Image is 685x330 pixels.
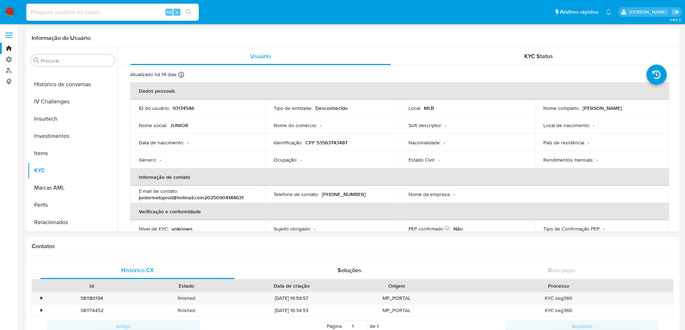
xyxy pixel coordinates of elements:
[453,191,455,197] p: -
[438,157,439,163] p: -
[408,139,441,146] p: Nacionalidade :
[543,105,580,111] p: Nome completo :
[524,52,553,60] span: KYC Status
[139,188,178,194] p: E-mail de contato :
[274,157,297,163] p: Ocupação :
[445,122,447,129] p: -
[139,157,157,163] p: Gênero :
[408,226,451,232] p: PEP confirmado :
[139,305,234,316] div: finished
[28,162,118,179] button: KYC
[543,226,600,232] p: Tipo de Confirmação PEP :
[28,145,118,162] button: Items
[408,122,442,129] p: Soft descriptor :
[28,214,118,231] button: Relacionados
[305,139,347,146] p: CPF 53563743487
[144,282,229,289] div: Estado
[28,110,118,127] button: Insurtech
[50,282,134,289] div: Id
[130,82,669,99] th: Dados pessoais
[629,9,670,15] p: mariana.godoy@mercadopago.com.br
[121,266,154,274] span: Histórico CX
[408,191,451,197] p: Nome da empresa :
[597,157,598,163] p: -
[239,282,344,289] div: Data de criação
[139,292,234,304] div: finished
[543,122,590,129] p: Local de nascimento :
[32,34,91,42] h1: Informação do Usuário
[234,292,350,304] div: [DATE] 16:59:57
[28,127,118,145] button: Investimentos
[560,8,598,16] span: Atalhos rápidos
[139,194,243,201] p: juniormeloprod@hotmail.com20250904144631
[424,105,434,111] p: MLB
[408,157,435,163] p: Estado Civil :
[33,57,39,63] button: Procurar
[176,9,178,15] span: s
[173,105,194,111] p: 93174546
[588,139,589,146] p: -
[444,305,673,316] div: KYC seg360
[139,122,167,129] p: Nome social :
[314,226,315,232] p: -
[130,203,669,220] th: Verificação e conformidade
[355,282,439,289] div: Origem
[444,292,673,304] div: KYC seg360
[603,226,605,232] p: -
[45,292,139,304] div: 381180194
[28,76,118,93] button: Histórico de conversas
[543,157,594,163] p: Rendimentos mensais :
[583,105,622,111] p: [PERSON_NAME]
[606,9,612,15] a: Notificações
[172,226,192,232] p: unknown
[170,122,188,129] p: JUNIOR
[28,93,118,110] button: IV Challenges
[166,9,172,15] span: Alt
[28,179,118,196] button: Marcas AML
[322,191,366,197] p: [PHONE_NUMBER]
[377,322,379,330] span: 1
[41,307,42,314] div: •
[543,139,585,146] p: País de residência :
[187,139,188,146] p: -
[320,122,321,129] p: -
[41,295,42,302] div: •
[672,8,680,16] a: Sair
[274,122,317,129] p: Nome do comércio :
[32,243,673,250] h1: Contatos
[274,139,302,146] p: Identificação :
[139,226,169,232] p: Nível de KYC :
[274,191,319,197] p: Telefone de contato :
[444,139,445,146] p: -
[234,305,350,316] div: [DATE] 16:34:53
[250,52,271,60] span: Usuário
[548,266,575,274] span: Bate-papo
[350,292,444,304] div: MP_PORTAL
[26,8,199,17] input: Pesquise usuários ou casos...
[300,157,302,163] p: -
[449,282,668,289] div: Processo
[160,157,161,163] p: -
[45,305,139,316] div: 381174452
[350,305,444,316] div: MP_PORTAL
[274,105,312,111] p: Tipo de entidade :
[453,226,463,232] p: Não
[274,226,311,232] p: Sujeito obrigado :
[338,266,361,274] span: Soluções
[41,57,112,64] input: Procurar
[139,139,184,146] p: Data de nascimento :
[181,7,196,17] button: search-icon
[28,196,118,214] button: Perfis
[315,105,348,111] p: Desconhecido
[130,168,669,186] th: Informação de contato
[408,105,421,111] p: Local :
[130,71,177,78] p: Atualizado há 14 dias
[593,122,594,129] p: -
[139,105,170,111] p: ID do usuário :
